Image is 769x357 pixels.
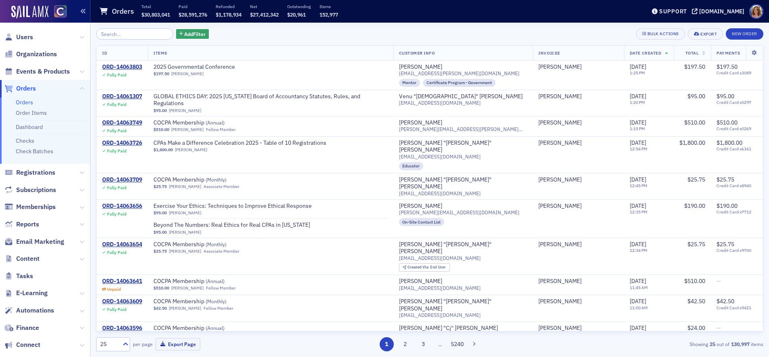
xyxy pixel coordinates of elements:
a: ORD-14063596 [102,325,142,332]
a: [PERSON_NAME] [399,63,442,71]
a: [PERSON_NAME] "[PERSON_NAME]" [PERSON_NAME] [399,298,527,312]
a: ORD-14063609 [102,298,142,305]
span: [PERSON_NAME][EMAIL_ADDRESS][DOMAIN_NAME] [399,209,519,215]
span: Tasks [16,272,33,281]
a: Check Batches [16,148,53,155]
a: [PERSON_NAME] [169,210,201,215]
a: COCPA Membership (Monthly) [153,241,255,248]
span: [DATE] [630,324,646,332]
span: ( Monthly ) [206,298,227,304]
time: 11:00 AM [630,305,648,311]
a: Email Marketing [4,237,64,246]
a: Reports [4,220,39,229]
span: Date Created [630,50,661,56]
span: Email Marketing [16,237,64,246]
span: [EMAIL_ADDRESS][DOMAIN_NAME] [399,312,481,318]
a: 2025 Governmental Conference [153,63,255,71]
span: $197.50 [716,63,737,70]
div: [PERSON_NAME] [538,93,582,100]
span: Memberships [16,203,56,211]
time: 1:20 PM [630,99,645,105]
span: [DATE] [630,119,646,126]
a: [PERSON_NAME] [399,203,442,210]
div: [DOMAIN_NAME] [699,8,744,15]
strong: 130,997 [729,340,751,348]
div: Unpaid [107,287,121,292]
span: [EMAIL_ADDRESS][PERSON_NAME][DOMAIN_NAME] [399,70,519,76]
a: [PERSON_NAME] "[PERSON_NAME]" [PERSON_NAME] [399,139,527,154]
span: Subscriptions [16,186,56,194]
span: $190.00 [684,202,705,209]
a: [PERSON_NAME] [169,249,201,254]
span: $510.00 [153,285,169,291]
span: ( Monthly ) [206,241,227,247]
span: $95.00 [687,93,705,100]
div: On-Site Contact List [399,218,445,226]
a: ORD-14063709 [102,176,142,184]
a: Order Items [16,109,47,116]
button: 1 [380,337,394,351]
div: Fellow Member [206,127,236,132]
a: ORD-14063726 [102,139,142,147]
a: COCPA Membership (Monthly) [153,176,255,184]
span: Credit Card x0297 [716,100,757,105]
span: $197.50 [153,71,169,76]
a: New Order [726,30,763,37]
span: $1,800.00 [716,139,742,146]
span: $25.75 [716,241,734,248]
button: Export Page [155,338,200,351]
span: COCPA Membership [153,278,255,285]
div: Export [700,32,717,36]
span: $190.00 [716,202,737,209]
div: Fully Paid [107,250,126,255]
span: [DATE] [630,298,646,305]
a: [PERSON_NAME] [538,119,582,127]
span: Reports [16,220,39,229]
div: [PERSON_NAME] [538,176,582,184]
span: COCPA Membership [153,119,255,127]
a: ORD-14063654 [102,241,142,248]
a: Memberships [4,203,56,211]
span: $95.00 [153,108,167,113]
img: SailAMX [11,6,48,19]
span: ( Annual ) [206,325,225,331]
a: E-Learning [4,289,48,298]
span: Credit Card x9421 [716,305,757,311]
a: Venu "[DEMOGRAPHIC_DATA]" [PERSON_NAME] [399,93,523,100]
p: Net [250,4,279,9]
div: [PERSON_NAME] [538,278,582,285]
span: Organizations [16,50,57,59]
span: $42.50 [687,298,705,305]
a: [PERSON_NAME] [538,139,582,147]
span: ( Monthly ) [206,176,227,183]
button: 2 [398,337,412,351]
span: Credit Card x7712 [716,209,757,215]
div: Fully Paid [107,128,126,133]
span: $25.75 [153,184,167,189]
span: [DATE] [630,139,646,146]
div: Associate Member [204,249,240,254]
a: Content [4,254,40,263]
span: Credit Card x9700 [716,248,757,253]
div: Bulk Actions [647,32,679,36]
div: [PERSON_NAME] "[PERSON_NAME]" [PERSON_NAME] [399,241,527,255]
span: $42.50 [153,306,167,311]
span: $1,800.00 [679,139,705,146]
div: ORD-14061307 [102,93,142,100]
div: Educator [399,162,424,170]
button: [DOMAIN_NAME] [692,8,747,14]
a: [PERSON_NAME] [538,325,582,332]
a: COCPA Membership (Annual) [153,119,255,127]
div: Created Via: End User [399,263,450,272]
a: COCPA Membership (Monthly) [153,298,255,305]
div: ORD-14063749 [102,119,142,127]
span: Connect [16,340,40,349]
a: GLOBAL ETHICS DAY: 2025 [US_STATE] Board of Accountancy Statutes, Rules, and Regulations [153,93,388,107]
a: [PERSON_NAME] [169,184,201,189]
a: Connect [4,340,40,349]
div: Associate Member [204,184,240,189]
p: Refunded [216,4,242,9]
time: 11:45 AM [630,285,648,290]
